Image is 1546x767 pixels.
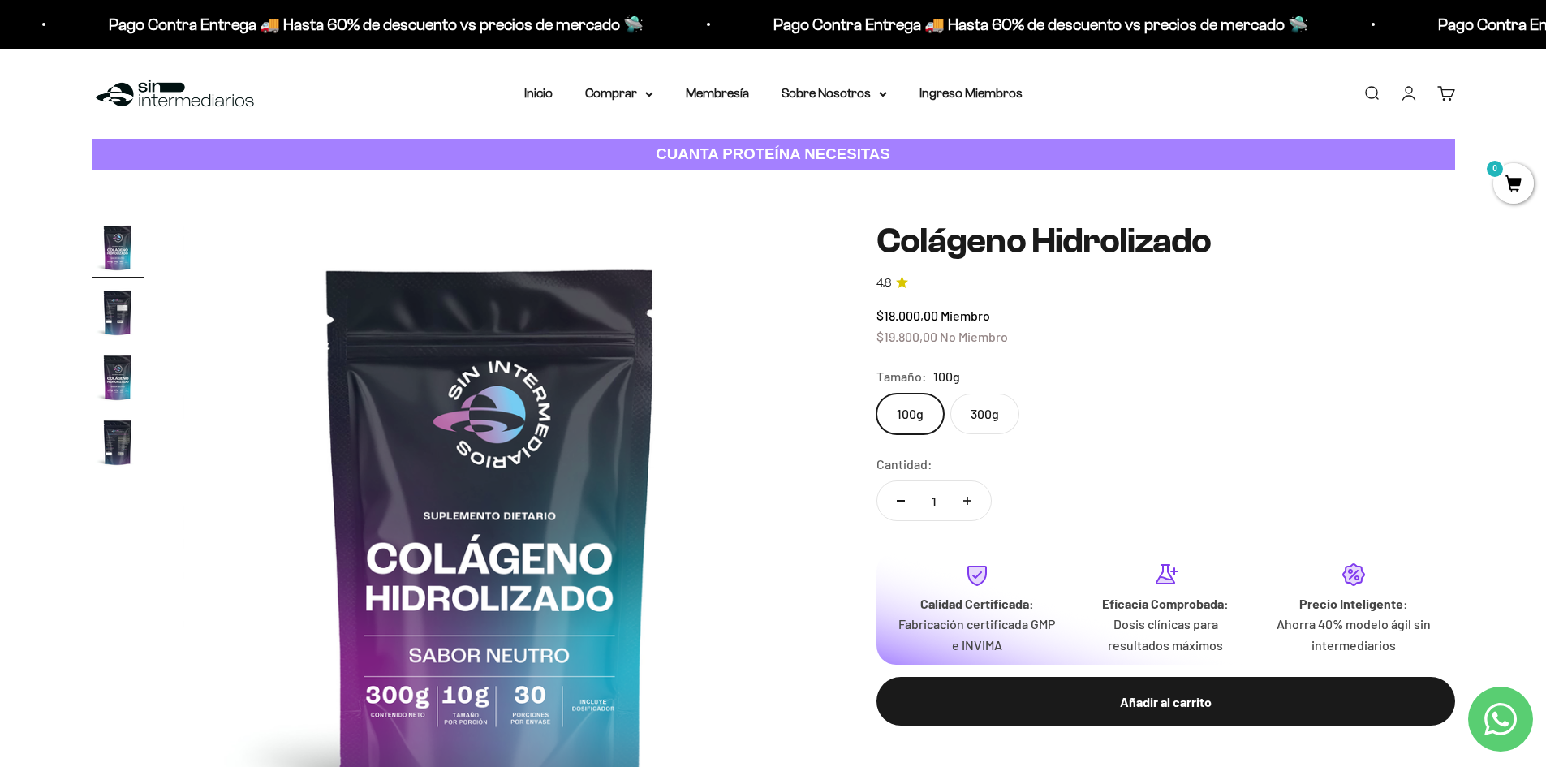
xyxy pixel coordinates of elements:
[876,329,937,344] span: $19.800,00
[940,329,1008,344] span: No Miembro
[876,366,927,387] legend: Tamaño:
[876,274,891,292] span: 4.8
[909,692,1423,713] div: Añadir al carrito
[92,416,144,468] img: Colágeno Hidrolizado
[876,308,938,323] span: $18.000,00
[773,11,1308,37] p: Pago Contra Entrega 🚚 Hasta 60% de descuento vs precios de mercado 🛸
[92,287,144,343] button: Ir al artículo 2
[1299,596,1408,611] strong: Precio Inteligente:
[933,366,960,387] span: 100g
[686,86,749,100] a: Membresía
[1493,176,1534,194] a: 0
[109,11,644,37] p: Pago Contra Entrega 🚚 Hasta 60% de descuento vs precios de mercado 🛸
[92,222,144,278] button: Ir al artículo 1
[1084,614,1247,655] p: Dosis clínicas para resultados máximos
[896,614,1058,655] p: Fabricación certificada GMP e INVIMA
[92,351,144,408] button: Ir al artículo 3
[92,287,144,338] img: Colágeno Hidrolizado
[92,416,144,473] button: Ir al artículo 4
[92,351,144,403] img: Colágeno Hidrolizado
[919,86,1023,100] a: Ingreso Miembros
[876,274,1455,292] a: 4.84.8 de 5.0 estrellas
[656,145,890,162] strong: CUANTA PROTEÍNA NECESITAS
[944,481,991,520] button: Aumentar cantidad
[876,677,1455,726] button: Añadir al carrito
[1273,614,1435,655] p: Ahorra 40% modelo ágil sin intermediarios
[876,222,1455,261] h1: Colágeno Hidrolizado
[782,83,887,104] summary: Sobre Nosotros
[1485,159,1505,179] mark: 0
[941,308,990,323] span: Miembro
[877,481,924,520] button: Reducir cantidad
[92,139,1455,170] a: CUANTA PROTEÍNA NECESITAS
[92,222,144,274] img: Colágeno Hidrolizado
[585,83,653,104] summary: Comprar
[524,86,553,100] a: Inicio
[920,596,1034,611] strong: Calidad Certificada:
[1102,596,1229,611] strong: Eficacia Comprobada:
[876,454,932,475] label: Cantidad:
